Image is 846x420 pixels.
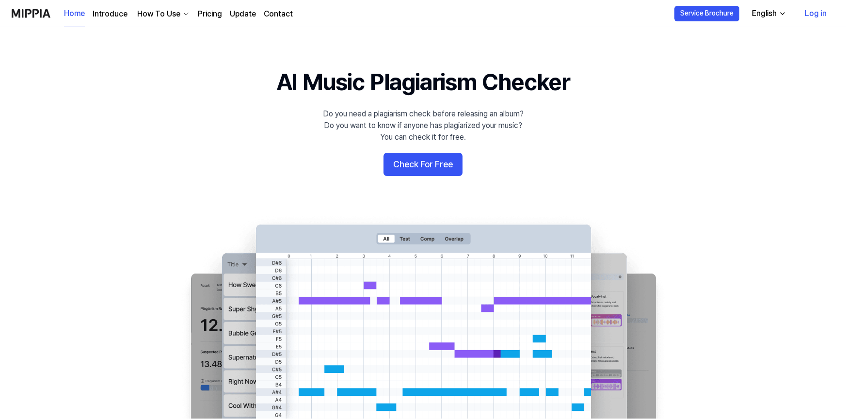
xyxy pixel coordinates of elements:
[135,8,182,20] div: How To Use
[750,8,779,19] div: English
[323,108,524,143] div: Do you need a plagiarism check before releasing an album? Do you want to know if anyone has plagi...
[230,8,256,20] a: Update
[93,8,128,20] a: Introduce
[383,153,463,176] button: Check For Free
[276,66,570,98] h1: AI Music Plagiarism Checker
[64,0,85,27] a: Home
[171,215,675,419] img: main Image
[264,8,293,20] a: Contact
[674,6,739,21] button: Service Brochure
[135,8,190,20] button: How To Use
[744,4,792,23] button: English
[198,8,222,20] a: Pricing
